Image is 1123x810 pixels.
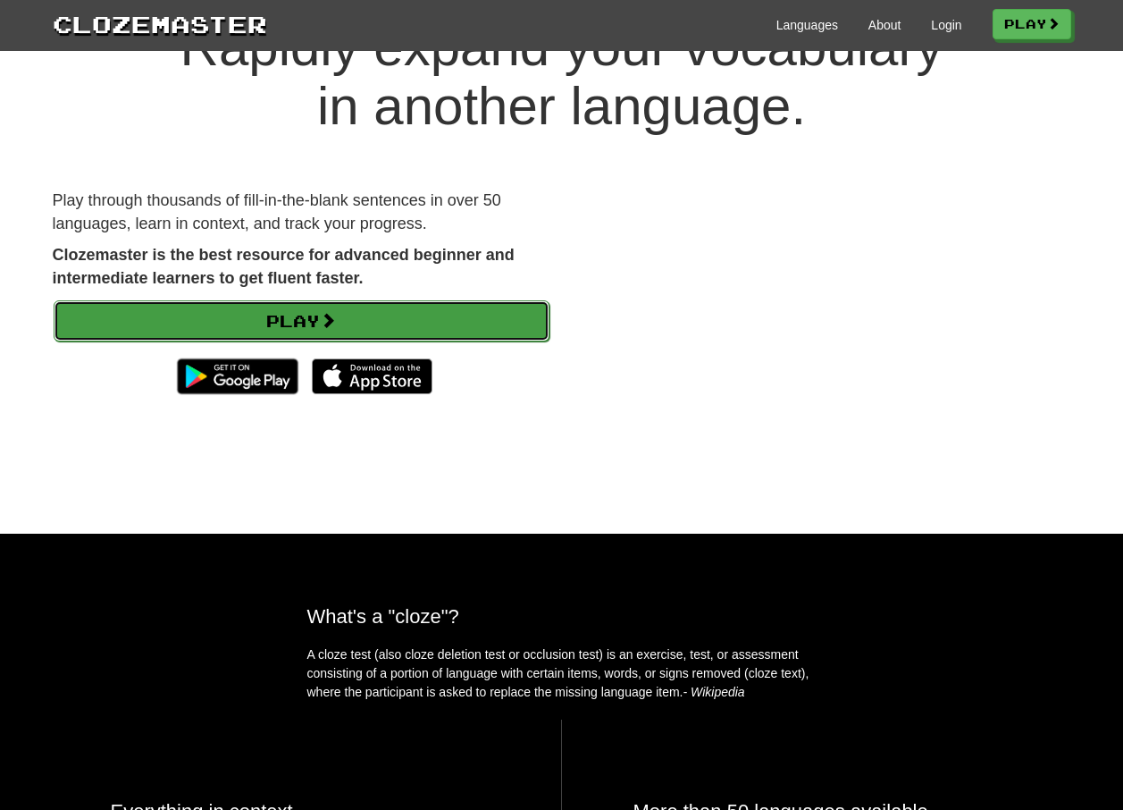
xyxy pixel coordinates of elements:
[312,359,432,394] img: Download_on_the_App_Store_Badge_US-UK_135x40-25178aeef6eb6b83b96f5f2d004eda3bffbb37122de64afbaef7...
[168,350,306,403] img: Get it on Google Play
[868,16,901,34] a: About
[53,246,515,287] strong: Clozemaster is the best resource for advanced beginner and intermediate learners to get fluent fa...
[307,645,817,702] p: A cloze test (also cloze deletion test or occlusion test) is an exercise, test, or assessment con...
[53,7,267,40] a: Clozemaster
[931,16,961,34] a: Login
[53,190,549,235] p: Play through thousands of fill-in-the-blank sentences in over 50 languages, learn in context, and...
[54,300,549,342] a: Play
[307,605,817,628] h2: What's a "cloze"?
[683,685,745,699] em: - Wikipedia
[776,16,838,34] a: Languages
[993,9,1071,39] a: Play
